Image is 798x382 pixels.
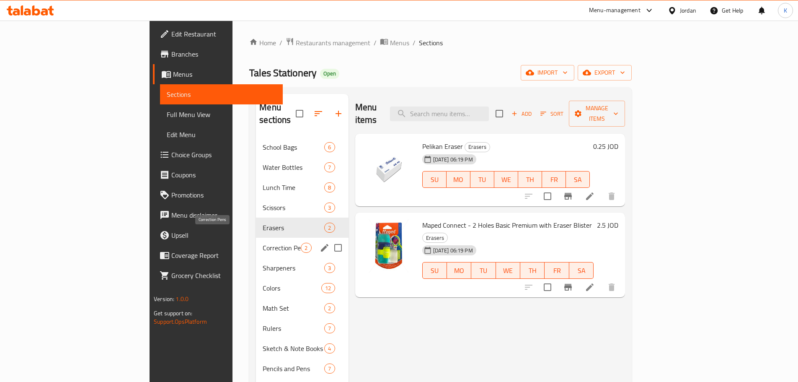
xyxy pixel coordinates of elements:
input: search [390,107,489,121]
a: Support.OpsPlatform [154,316,207,327]
span: WE [499,265,517,277]
span: Menus [173,69,276,79]
span: 2 [301,244,311,252]
div: Water Bottles7 [256,157,348,177]
li: / [374,38,377,48]
span: Erasers [465,142,490,152]
span: Coupons [171,170,276,180]
div: items [324,203,335,213]
div: Scissors3 [256,197,348,218]
a: Coupons [153,165,283,185]
span: 6 [325,143,334,151]
div: Sketch & Note Books4 [256,338,348,359]
span: Sort sections [308,104,328,124]
span: 7 [325,164,334,172]
div: Math Set2 [256,298,348,318]
div: Colors12 [256,278,348,298]
div: Correction Pens2edit [256,238,348,258]
span: Sections [167,89,276,99]
span: 12 [322,284,334,292]
div: School Bags6 [256,137,348,157]
a: Menus [380,37,409,48]
div: items [324,182,335,192]
div: items [324,142,335,152]
span: Sketch & Note Books [263,343,324,353]
span: Coverage Report [171,250,276,260]
span: Edit Menu [167,130,276,140]
div: Pencils and Pens7 [256,359,348,379]
span: Scissors [263,203,324,213]
img: Pelikan Eraser [362,140,416,194]
button: Manage items [569,101,625,127]
span: Full Menu View [167,109,276,120]
a: Grocery Checklist [153,265,283,286]
span: TH [522,174,539,186]
span: Maped Connect - 2 Holes Basic Premium with Eraser Blister [422,219,592,231]
span: Correction Pens [263,243,301,253]
a: Menus [153,64,283,84]
span: Rulers [263,323,324,333]
button: WE [496,262,520,279]
span: Menus [390,38,409,48]
button: FR [542,171,566,188]
div: Sharpeners3 [256,258,348,278]
span: Tales Stationery [249,63,317,82]
span: Choice Groups [171,150,276,160]
div: Menu-management [589,5,640,16]
span: Manage items [576,103,618,124]
span: Add item [508,107,535,120]
span: K [784,6,787,15]
button: MO [447,171,470,188]
span: export [584,68,625,78]
span: SU [426,174,443,186]
button: edit [318,242,331,254]
div: items [301,243,311,253]
span: MO [450,174,467,186]
span: Branches [171,49,276,59]
div: items [324,223,335,233]
span: Get support on: [154,308,192,319]
a: Restaurants management [286,37,370,48]
button: WE [494,171,518,188]
span: 7 [325,365,334,373]
span: School Bags [263,142,324,152]
span: Pencils and Pens [263,364,324,374]
span: FR [545,174,563,186]
nav: breadcrumb [249,37,632,48]
span: Lunch Time [263,182,324,192]
h2: Menu items [355,101,380,126]
button: Add [508,107,535,120]
span: Select section [491,105,508,122]
span: Promotions [171,190,276,200]
li: / [413,38,416,48]
span: Sections [419,38,443,48]
button: delete [602,277,622,297]
span: [DATE] 06:19 PM [430,247,476,255]
div: items [324,343,335,353]
span: Select to update [539,278,556,296]
button: export [578,65,632,81]
div: items [324,323,335,333]
span: [DATE] 06:19 PM [430,156,476,164]
span: SA [573,265,590,277]
span: 7 [325,325,334,333]
div: items [324,162,335,172]
span: 4 [325,345,334,353]
span: Upsell [171,230,276,240]
span: 3 [325,204,334,212]
a: Sections [160,84,283,104]
a: Menu disclaimer [153,205,283,225]
img: Maped Connect - 2 Holes Basic Premium with Eraser Blister [362,219,416,273]
span: Water Bottles [263,162,324,172]
span: Edit Restaurant [171,29,276,39]
div: items [324,263,335,273]
span: Grocery Checklist [171,270,276,281]
span: Erasers [263,223,324,233]
span: Sort items [535,107,569,120]
button: TH [520,262,545,279]
span: Select all sections [291,105,308,122]
span: Open [320,70,339,77]
span: SU [426,265,444,277]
